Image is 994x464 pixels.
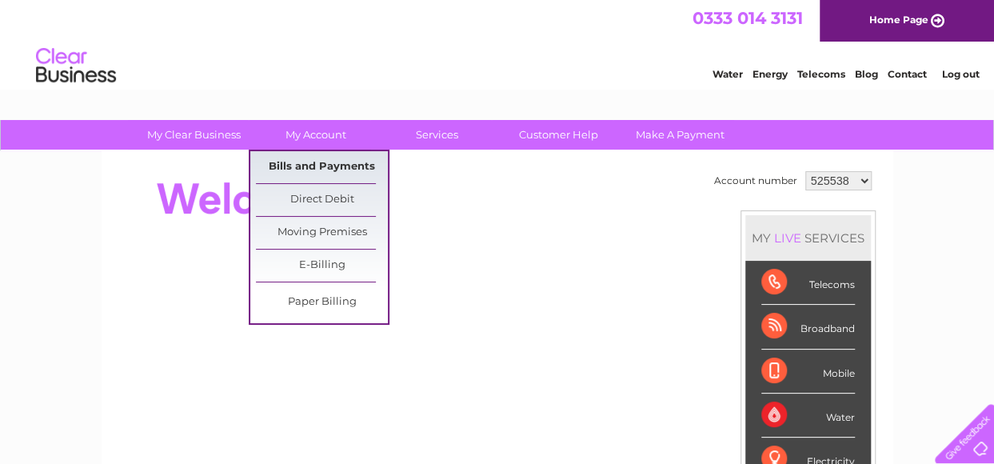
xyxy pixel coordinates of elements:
a: Services [371,120,503,150]
div: LIVE [771,230,804,246]
a: My Clear Business [128,120,260,150]
a: Moving Premises [256,217,388,249]
a: Log out [941,68,979,80]
a: Water [713,68,743,80]
a: Telecoms [797,68,845,80]
div: Mobile [761,350,855,394]
div: Broadband [761,305,855,349]
a: Paper Billing [256,286,388,318]
div: Clear Business is a trading name of Verastar Limited (registered in [GEOGRAPHIC_DATA] No. 3667643... [120,9,876,78]
a: E-Billing [256,250,388,282]
div: Water [761,394,855,438]
a: 0333 014 3131 [693,8,803,28]
div: Telecoms [761,261,855,305]
a: Direct Debit [256,184,388,216]
img: logo.png [35,42,117,90]
a: Contact [888,68,927,80]
td: Account number [710,167,801,194]
a: Bills and Payments [256,151,388,183]
a: Make A Payment [614,120,746,150]
a: My Account [249,120,381,150]
a: Energy [752,68,788,80]
a: Customer Help [493,120,625,150]
a: Blog [855,68,878,80]
div: MY SERVICES [745,215,871,261]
